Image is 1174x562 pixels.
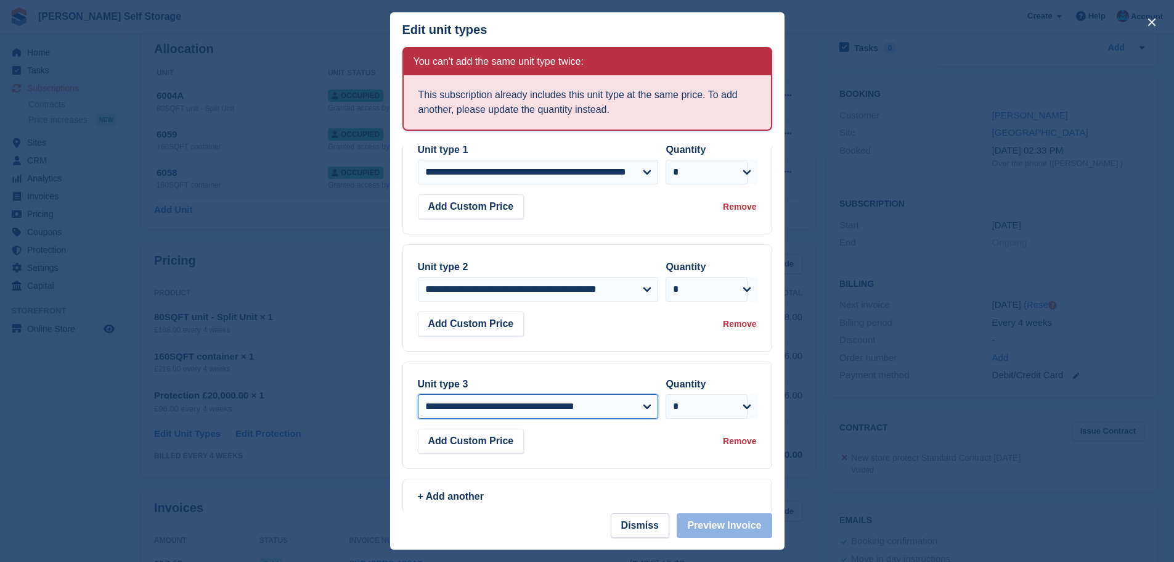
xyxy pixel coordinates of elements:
li: This subscription already includes this unit type at the same price. To add another, please updat... [418,88,756,117]
button: Dismiss [611,513,669,538]
button: Preview Invoice [677,513,772,538]
label: Unit type 3 [418,379,468,389]
label: Quantity [666,144,706,155]
div: Remove [723,200,756,213]
label: Quantity [666,262,706,272]
div: + Add another [418,489,757,504]
p: Edit unit types [402,23,487,37]
button: Add Custom Price [418,429,524,453]
button: close [1142,12,1162,32]
a: + Add another [402,479,772,514]
label: Quantity [666,379,706,389]
button: Add Custom Price [418,312,524,336]
h2: You can't add the same unit type twice: [414,56,584,68]
div: Remove [723,318,756,331]
button: Add Custom Price [418,194,524,219]
label: Unit type 1 [418,144,468,155]
label: Unit type 2 [418,262,468,272]
div: Remove [723,435,756,448]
